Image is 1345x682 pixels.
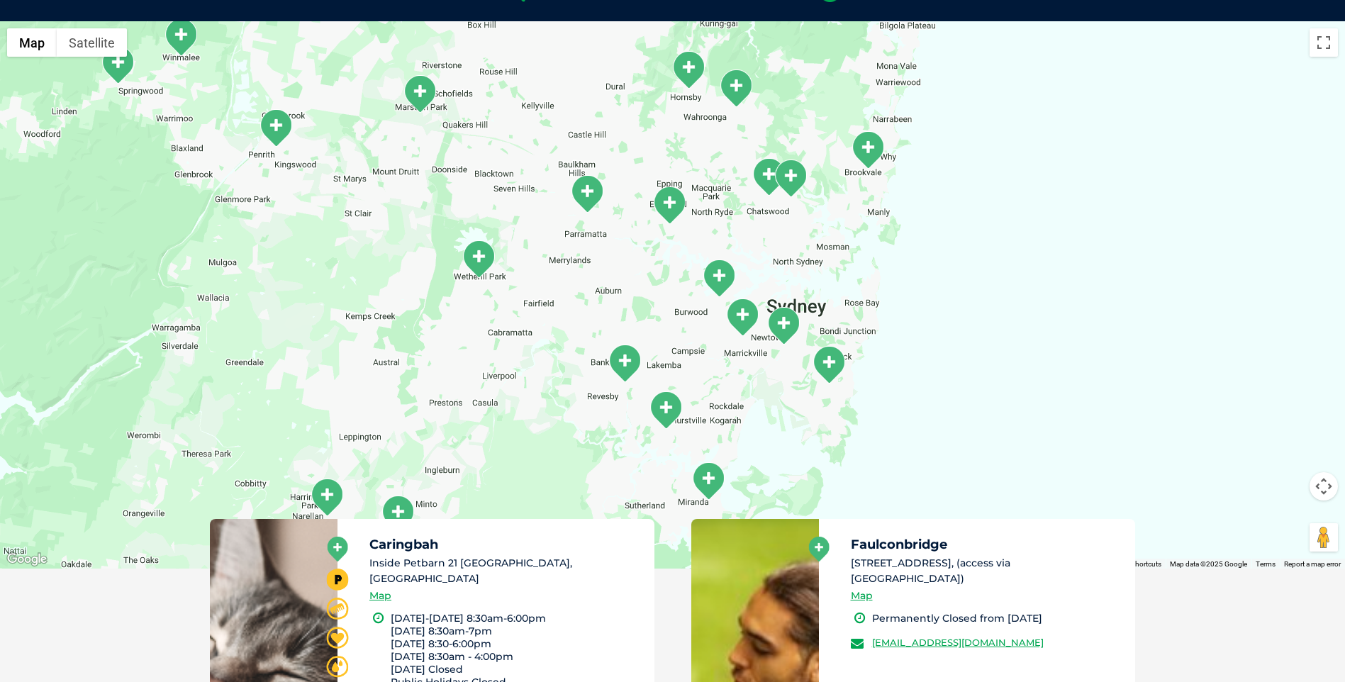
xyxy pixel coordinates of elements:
[258,108,294,147] div: Penrith Coreen Avenue
[652,186,687,225] div: West Ryde
[369,538,642,551] h5: Caringbah
[1317,65,1332,79] button: Search
[369,588,391,604] a: Map
[1310,472,1338,501] button: Map camera controls
[4,550,50,569] a: Open this area in Google Maps (opens a new window)
[851,538,1123,551] h5: Faulconbridge
[691,462,726,501] div: Caringbah
[751,157,786,196] div: Roseville
[850,130,886,169] div: Brookvale
[648,391,683,430] div: Mortdale
[718,69,754,108] div: Ku-ring-gai
[872,637,1044,648] a: [EMAIL_ADDRESS][DOMAIN_NAME]
[773,159,808,198] div: Chatswood
[461,240,496,279] div: Wetherill Park
[1310,28,1338,57] button: Toggle fullscreen view
[57,28,127,57] button: Show satellite imagery
[569,174,605,213] div: North Parramatta
[607,344,642,383] div: Punchbowl
[369,556,642,586] li: Inside Petbarn 21 [GEOGRAPHIC_DATA], [GEOGRAPHIC_DATA]
[100,45,135,84] div: Faulconbridge
[851,556,1123,586] li: [STREET_ADDRESS], (access via [GEOGRAPHIC_DATA])
[851,588,873,604] a: Map
[766,306,801,345] div: Alexandria
[402,74,437,113] div: Marsden Park
[4,550,50,569] img: Google
[1170,560,1247,568] span: Map data ©2025 Google
[811,345,847,384] div: Coogee-Maroubra
[872,612,1123,625] li: Permanently Closed from [DATE]
[671,50,706,89] div: Hornsby
[163,18,199,57] div: Winmalee
[1310,523,1338,552] button: Drag Pegman onto the map to open Street View
[725,298,760,337] div: Livingstone Rd
[7,28,57,57] button: Show street map
[380,495,415,534] div: Campbelltown
[1256,560,1276,568] a: Terms
[309,478,345,517] div: Narellan
[701,259,737,298] div: Five Dock
[1284,560,1341,568] a: Report a map error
